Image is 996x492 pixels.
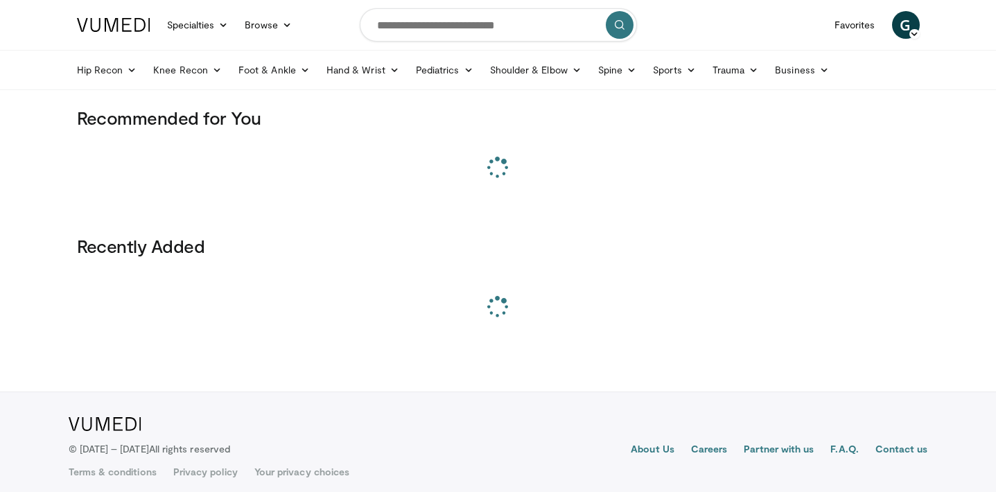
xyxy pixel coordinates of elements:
[159,11,237,39] a: Specialties
[145,56,230,84] a: Knee Recon
[892,11,920,39] a: G
[645,56,704,84] a: Sports
[590,56,645,84] a: Spine
[254,465,349,479] a: Your privacy choices
[704,56,767,84] a: Trauma
[360,8,637,42] input: Search topics, interventions
[826,11,884,39] a: Favorites
[408,56,482,84] a: Pediatrics
[767,56,837,84] a: Business
[69,417,141,431] img: VuMedi Logo
[830,442,858,459] a: F.A.Q.
[691,442,728,459] a: Careers
[631,442,674,459] a: About Us
[69,56,146,84] a: Hip Recon
[230,56,318,84] a: Foot & Ankle
[173,465,238,479] a: Privacy policy
[69,465,157,479] a: Terms & conditions
[69,442,231,456] p: © [DATE] – [DATE]
[875,442,928,459] a: Contact us
[482,56,590,84] a: Shoulder & Elbow
[236,11,300,39] a: Browse
[77,18,150,32] img: VuMedi Logo
[744,442,814,459] a: Partner with us
[149,443,230,455] span: All rights reserved
[77,107,920,129] h3: Recommended for You
[77,235,920,257] h3: Recently Added
[318,56,408,84] a: Hand & Wrist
